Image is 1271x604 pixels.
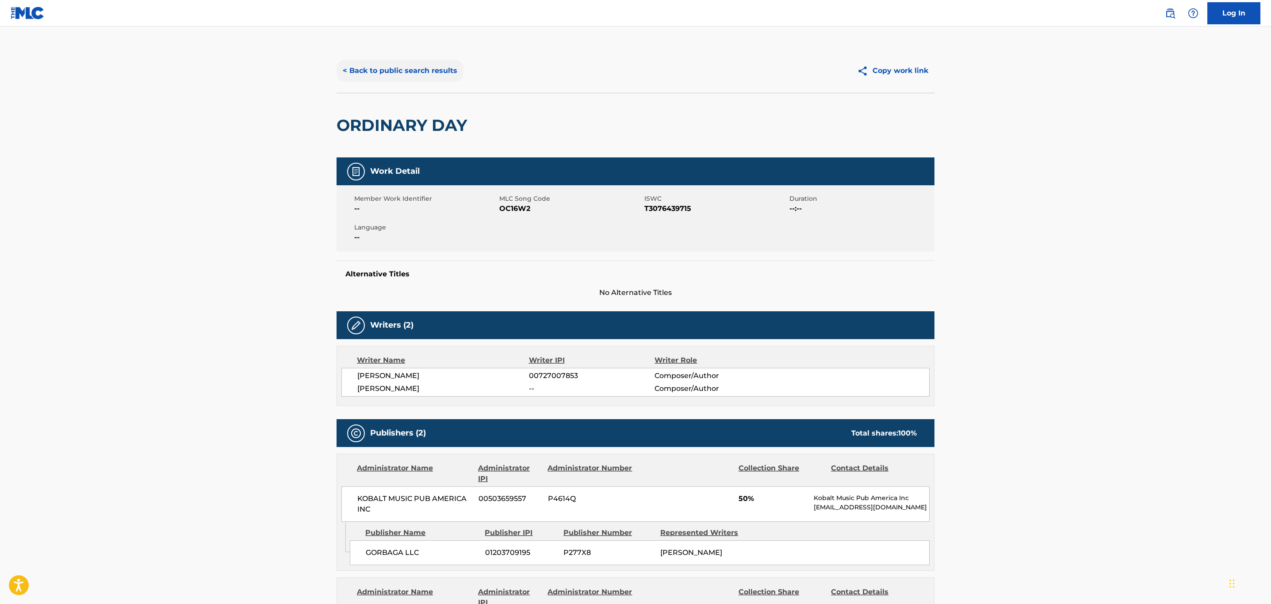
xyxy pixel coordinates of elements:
[485,547,557,558] span: 01203709195
[739,493,807,504] span: 50%
[351,320,361,331] img: Writers
[1165,8,1175,19] img: search
[479,493,541,504] span: 00503659557
[789,203,932,214] span: --:--
[357,493,472,515] span: KOBALT MUSIC PUB AMERICA INC
[499,194,642,203] span: MLC Song Code
[660,528,750,538] div: Represented Writers
[547,463,633,484] div: Administrator Number
[11,7,45,19] img: MLC Logo
[529,383,655,394] span: --
[739,463,824,484] div: Collection Share
[357,463,471,484] div: Administrator Name
[354,194,497,203] span: Member Work Identifier
[814,493,929,503] p: Kobalt Music Pub America Inc
[851,428,917,439] div: Total shares:
[814,503,929,512] p: [EMAIL_ADDRESS][DOMAIN_NAME]
[857,65,873,76] img: Copy work link
[529,355,655,366] div: Writer IPI
[1184,4,1202,22] div: Help
[655,355,769,366] div: Writer Role
[485,528,557,538] div: Publisher IPI
[660,548,722,557] span: [PERSON_NAME]
[1227,562,1271,604] iframe: Chat Widget
[851,60,934,82] button: Copy work link
[365,528,478,538] div: Publisher Name
[351,166,361,177] img: Work Detail
[357,371,529,381] span: [PERSON_NAME]
[655,383,769,394] span: Composer/Author
[354,223,497,232] span: Language
[563,528,654,538] div: Publisher Number
[789,194,932,203] span: Duration
[898,429,917,437] span: 100 %
[351,428,361,439] img: Publishers
[337,115,471,135] h2: ORDINARY DAY
[1188,8,1198,19] img: help
[337,60,463,82] button: < Back to public search results
[563,547,654,558] span: P277X8
[478,463,541,484] div: Administrator IPI
[357,355,529,366] div: Writer Name
[370,320,413,330] h5: Writers (2)
[337,287,934,298] span: No Alternative Titles
[1229,570,1235,597] div: Drag
[499,203,642,214] span: OC16W2
[366,547,479,558] span: GORBAGA LLC
[831,463,917,484] div: Contact Details
[354,232,497,243] span: --
[370,428,426,438] h5: Publishers (2)
[370,166,420,176] h5: Work Detail
[529,371,655,381] span: 00727007853
[357,383,529,394] span: [PERSON_NAME]
[655,371,769,381] span: Composer/Author
[644,203,787,214] span: T3076439715
[644,194,787,203] span: ISWC
[345,270,926,279] h5: Alternative Titles
[354,203,497,214] span: --
[548,493,634,504] span: P4614Q
[1207,2,1260,24] a: Log In
[1161,4,1179,22] a: Public Search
